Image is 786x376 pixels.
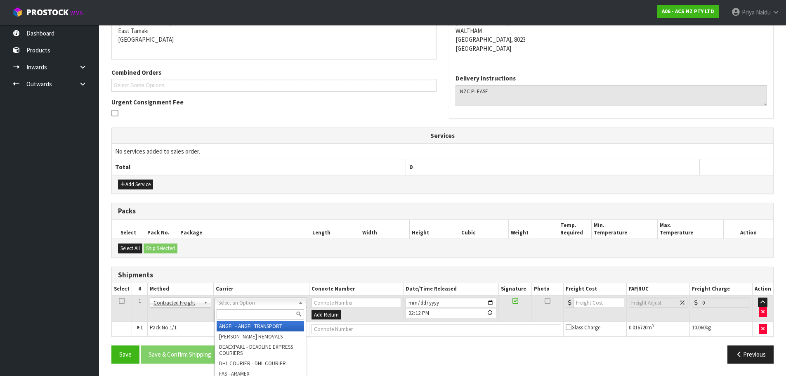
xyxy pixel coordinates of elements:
span: 1 [139,298,141,305]
span: 10.060 [692,324,706,331]
span: Select an Option [218,298,295,308]
h3: Shipments [118,271,767,279]
th: Select [112,283,132,295]
th: Select [112,220,145,239]
address: [STREET_ADDRESS] WALTHAM [GEOGRAPHIC_DATA], 8023 [GEOGRAPHIC_DATA] [456,9,767,53]
a: A06 - ACS NZ PTY LTD [657,5,719,18]
h3: Packs [118,207,767,215]
td: kg [689,322,752,337]
td: Pack No. [148,322,309,337]
span: Glass Charge [566,324,600,331]
th: Freight Charge [689,283,752,295]
td: No services added to sales order. [112,143,773,159]
small: WMS [70,9,83,17]
sup: 3 [652,323,654,329]
strong: A06 - ACS NZ PTY LTD [662,8,714,15]
th: Weight [509,220,558,239]
li: DHL COURIER - DHL COURIER [217,358,304,369]
span: Naidu [756,8,771,16]
label: Urgent Consignment Fee [111,98,184,106]
img: cube-alt.png [12,7,23,17]
address: [STREET_ADDRESS] East Tamaki [GEOGRAPHIC_DATA] [118,9,430,44]
label: Combined Orders [111,68,161,77]
button: Add Service [118,180,153,189]
button: Save & Confirm Shipping [141,345,219,363]
input: Connote Number [312,298,401,308]
li: DEAEXPAKL - DEADLINE EXPRESS COURIERS [217,342,304,358]
button: Select All [118,244,142,253]
th: Photo [531,283,564,295]
input: Freight Charge [700,298,750,308]
th: Freight Cost [564,283,626,295]
th: Width [360,220,409,239]
th: Total [112,159,406,175]
span: Contracted Freight [153,298,200,308]
th: Cubic [459,220,509,239]
th: Carrier [213,283,309,295]
th: Connote Number [309,283,403,295]
th: Date/Time Released [403,283,499,295]
th: FAF/RUC [626,283,689,295]
th: Services [112,128,773,144]
button: Previous [727,345,774,363]
span: 0.016720 [629,324,647,331]
input: Freight Cost [574,298,624,308]
th: Min. Temperature [591,220,657,239]
th: Pack No. [145,220,178,239]
label: Delivery Instructions [456,74,516,83]
td: m [626,322,689,337]
input: Connote Number [312,324,562,334]
th: Action [724,220,773,239]
li: ANGEL - ANGEL TRANSPORT [217,321,304,331]
button: Add Return [312,310,341,320]
th: # [132,283,148,295]
button: Ship Selected [144,244,177,253]
th: Height [409,220,459,239]
input: Freight Adjustment [629,298,678,308]
th: Signature [499,283,531,295]
th: Package [178,220,310,239]
li: [PERSON_NAME] REMOVALS [217,331,304,342]
th: Length [310,220,360,239]
th: Max. Temperature [657,220,723,239]
th: Temp. Required [558,220,591,239]
span: ProStock [26,7,68,18]
span: 1 [140,324,143,331]
button: Save [111,345,139,363]
span: Priya [742,8,755,16]
th: Method [148,283,213,295]
span: 0 [409,163,413,171]
span: 1/1 [170,324,177,331]
th: Action [752,283,773,295]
